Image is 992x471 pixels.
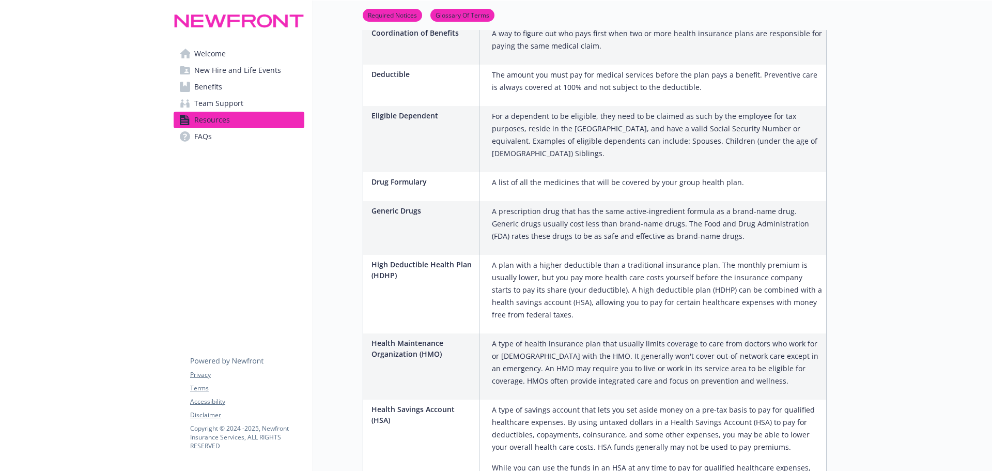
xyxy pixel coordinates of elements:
[190,411,304,420] a: Disclaimer
[492,259,822,321] p: A plan with a higher deductible than a traditional insurance plan. The monthly premium is usually...
[492,338,822,387] p: A type of health insurance plan that usually limits coverage to care from doctors who work for or...
[371,338,475,359] p: Health Maintenance Organization (HMO)
[194,45,226,62] span: Welcome
[430,10,494,20] a: Glossary Of Terms
[190,384,304,393] a: Terms
[174,62,304,79] a: New Hire and Life Events
[174,128,304,145] a: FAQs
[194,112,230,128] span: Resources
[194,95,243,112] span: Team Support
[174,95,304,112] a: Team Support
[371,205,475,216] p: Generic Drugs
[174,45,304,62] a: Welcome
[194,79,222,95] span: Benefits
[363,10,422,20] a: Required Notices
[492,404,822,453] p: A type of savings account that lets you set aside money on a pre-tax basis to pay for qualified h...
[371,404,475,426] p: Health Savings Account (HSA)
[371,176,475,187] p: Drug Formulary
[194,62,281,79] span: New Hire and Life Events
[492,27,822,52] p: A way to figure out who pays first when two or more health insurance plans are responsible for pa...
[194,128,212,145] span: FAQs
[174,112,304,128] a: Resources
[371,27,475,38] p: Coordination of Benefits
[190,424,304,450] p: Copyright © 2024 - 2025 , Newfront Insurance Services, ALL RIGHTS RESERVED
[190,397,304,406] a: Accessibility
[371,110,475,121] p: Eligible Dependent
[492,110,822,160] p: For a dependent to be eligible, they need to be claimed as such by the employee for tax purposes,...
[371,69,475,80] p: Deductible
[492,205,822,242] p: A prescription drug that has the same active-ingredient formula as a brand-name drug. Generic dru...
[190,370,304,379] a: Privacy
[174,79,304,95] a: Benefits
[371,259,475,281] p: High Deductible Health Plan (HDHP)
[492,176,744,189] p: A list of all the medicines that will be covered by your group health plan.
[492,69,822,94] p: The amount you must pay for medical services before the plan pays a benefit. Preventive care is a...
